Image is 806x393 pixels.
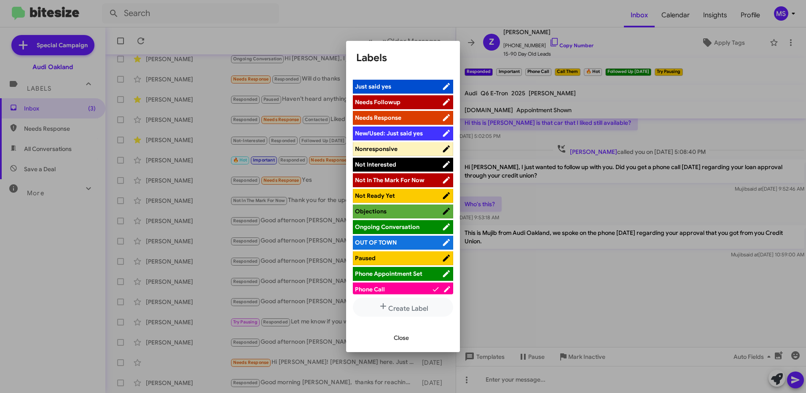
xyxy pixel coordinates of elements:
span: Needs Response [355,114,401,121]
span: OUT OF TOWN [355,239,397,246]
span: Close [394,330,409,345]
span: Phone Call [355,285,385,293]
span: Not Ready Yet [355,192,395,199]
span: New/Used: Just said yes [355,129,423,137]
span: Just said yes [355,83,391,90]
span: Needs Followup [355,98,400,106]
button: Close [387,330,416,345]
span: Ongoing Conversation [355,223,419,231]
button: Create Label [353,298,453,317]
span: Objections [355,207,387,215]
span: Phone Appointment Set [355,270,422,277]
span: Nonresponsive [355,145,398,153]
span: Not Interested [355,161,396,168]
span: Paused [355,254,376,262]
h1: Labels [356,51,450,65]
span: Not In The Mark For Now [355,176,424,184]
